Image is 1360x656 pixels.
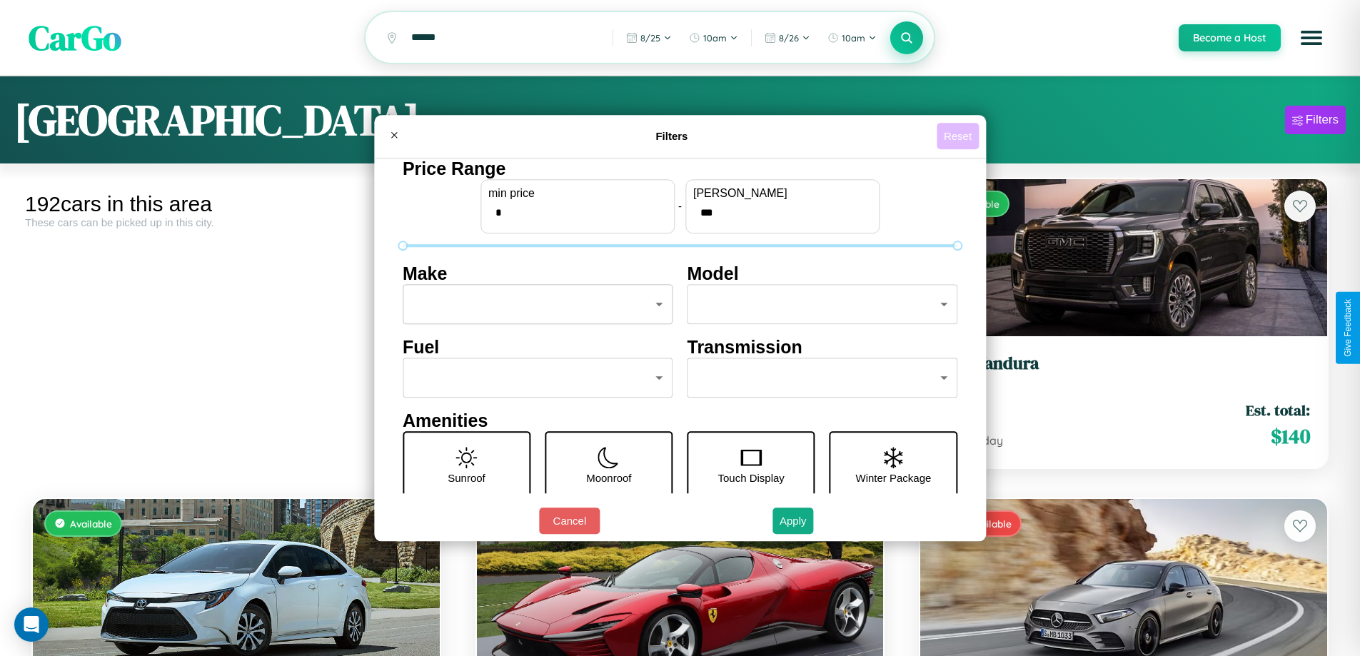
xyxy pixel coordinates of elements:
[403,337,673,358] h4: Fuel
[403,158,957,179] h4: Price Range
[488,187,667,200] label: min price
[640,32,660,44] span: 8 / 25
[757,26,817,49] button: 8/26
[403,263,673,284] h4: Make
[820,26,884,49] button: 10am
[1306,113,1339,127] div: Filters
[586,468,631,488] p: Moonroof
[842,32,865,44] span: 10am
[619,26,679,49] button: 8/25
[937,353,1310,388] a: GMC Vandura2016
[937,353,1310,374] h3: GMC Vandura
[779,32,799,44] span: 8 / 26
[1246,400,1310,420] span: Est. total:
[1291,18,1331,58] button: Open menu
[678,196,682,216] p: -
[539,508,600,534] button: Cancel
[1343,299,1353,357] div: Give Feedback
[693,187,872,200] label: [PERSON_NAME]
[772,508,814,534] button: Apply
[25,192,448,216] div: 192 cars in this area
[1179,24,1281,51] button: Become a Host
[1271,422,1310,450] span: $ 140
[25,216,448,228] div: These cars can be picked up in this city.
[448,468,485,488] p: Sunroof
[70,518,112,530] span: Available
[687,263,958,284] h4: Model
[407,130,937,142] h4: Filters
[717,468,784,488] p: Touch Display
[1285,106,1346,134] button: Filters
[403,410,957,431] h4: Amenities
[973,433,1003,448] span: / day
[14,607,49,642] div: Open Intercom Messenger
[856,468,932,488] p: Winter Package
[682,26,745,49] button: 10am
[29,14,121,61] span: CarGo
[703,32,727,44] span: 10am
[687,337,958,358] h4: Transmission
[14,91,420,149] h1: [GEOGRAPHIC_DATA]
[937,123,979,149] button: Reset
